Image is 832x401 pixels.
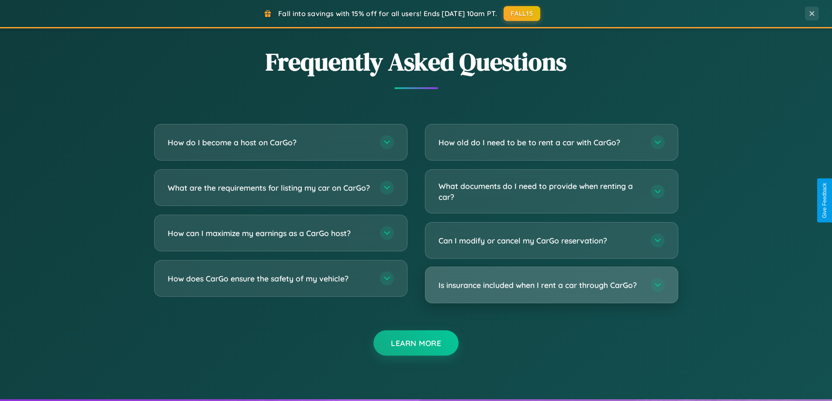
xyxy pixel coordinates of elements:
span: Fall into savings with 15% off for all users! Ends [DATE] 10am PT. [278,9,497,18]
button: FALL15 [504,6,540,21]
h3: How do I become a host on CarGo? [168,137,371,148]
h3: How old do I need to be to rent a car with CarGo? [438,137,642,148]
h3: How can I maximize my earnings as a CarGo host? [168,228,371,239]
h3: Is insurance included when I rent a car through CarGo? [438,280,642,291]
h2: Frequently Asked Questions [154,45,678,79]
h3: What are the requirements for listing my car on CarGo? [168,182,371,193]
h3: What documents do I need to provide when renting a car? [438,181,642,202]
h3: How does CarGo ensure the safety of my vehicle? [168,273,371,284]
h3: Can I modify or cancel my CarGo reservation? [438,235,642,246]
div: Give Feedback [822,183,828,218]
button: Learn More [373,330,459,356]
